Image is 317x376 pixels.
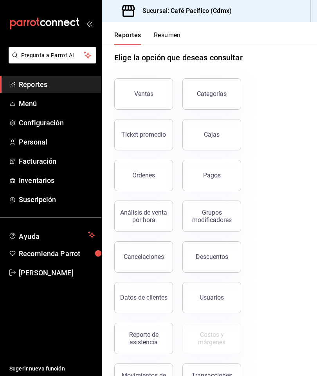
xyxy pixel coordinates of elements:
[182,119,241,150] button: Cajas
[132,172,155,179] div: Órdenes
[182,241,241,273] button: Descuentos
[9,47,96,63] button: Pregunta a Parrot AI
[114,78,173,110] button: Ventas
[182,78,241,110] button: Categorías
[19,268,95,278] span: [PERSON_NAME]
[19,230,85,240] span: Ayuda
[9,365,95,373] span: Sugerir nueva función
[203,172,221,179] div: Pagos
[187,331,236,346] div: Costos y márgenes
[119,209,168,224] div: Análisis de venta por hora
[124,253,164,260] div: Cancelaciones
[182,282,241,313] button: Usuarios
[19,137,95,147] span: Personal
[182,201,241,232] button: Grupos modificadores
[19,98,95,109] span: Menú
[182,160,241,191] button: Pagos
[182,323,241,354] button: Contrata inventarios para ver este reporte
[19,79,95,90] span: Reportes
[200,294,224,301] div: Usuarios
[120,294,168,301] div: Datos de clientes
[121,131,166,138] div: Ticket promedio
[114,282,173,313] button: Datos de clientes
[19,248,95,259] span: Recomienda Parrot
[114,323,173,354] button: Reporte de asistencia
[204,131,220,138] div: Cajas
[119,331,168,346] div: Reporte de asistencia
[196,253,228,260] div: Descuentos
[114,241,173,273] button: Cancelaciones
[114,201,173,232] button: Análisis de venta por hora
[114,160,173,191] button: Órdenes
[19,194,95,205] span: Suscripción
[21,51,84,60] span: Pregunta a Parrot AI
[187,209,236,224] div: Grupos modificadores
[86,20,92,27] button: open_drawer_menu
[197,90,227,98] div: Categorías
[114,31,181,45] div: navigation tabs
[19,175,95,186] span: Inventarios
[154,31,181,45] button: Resumen
[114,52,243,63] h1: Elige la opción que deseas consultar
[136,6,232,16] h3: Sucursal: Café Pacífico (Cdmx)
[114,31,141,45] button: Reportes
[19,117,95,128] span: Configuración
[134,90,153,98] div: Ventas
[114,119,173,150] button: Ticket promedio
[5,57,96,65] a: Pregunta a Parrot AI
[19,156,95,166] span: Facturación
